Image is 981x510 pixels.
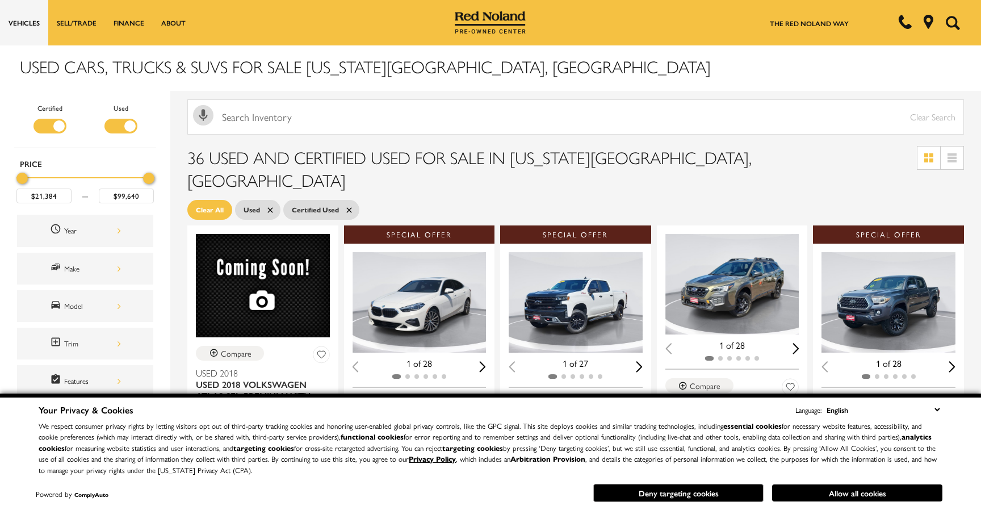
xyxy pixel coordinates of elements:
[196,367,321,379] span: Used 2018
[824,403,942,416] select: Language Select
[187,99,964,135] input: Search Inventory
[64,262,121,275] div: Make
[50,374,64,388] span: Features
[196,379,321,413] span: Used 2018 Volkswagen Atlas SEL Premium With Navigation & AWD
[509,357,643,370] div: 1 of 27
[39,431,932,453] strong: analytics cookies
[196,234,330,337] img: 2018 Volkswagen Atlas SEL Premium
[193,105,213,126] svg: Click to toggle on voice search
[665,234,799,335] div: 1 / 2
[221,348,251,358] div: Compare
[196,367,330,413] a: Used 2018Used 2018 Volkswagen Atlas SEL Premium With Navigation & AWD
[17,365,153,397] div: FeaturesFeatures
[64,300,121,312] div: Model
[353,252,487,353] img: 2021 BMW 2 Series 228i xDrive 1
[455,11,526,34] img: Red Noland Pre-Owned
[313,346,330,367] button: Save Vehicle
[442,442,503,453] strong: targeting cookies
[64,337,121,350] div: Trim
[949,361,955,372] div: Next slide
[793,343,799,354] div: Next slide
[941,1,964,45] button: Open the search field
[14,102,156,148] div: Filter by Vehicle Type
[36,491,108,498] div: Powered by
[50,336,64,351] span: Trim
[782,378,799,399] button: Save Vehicle
[353,357,487,370] div: 1 of 28
[509,252,643,353] img: 2020 Chevrolet Silverado 1500 LT Trail Boss 1
[292,203,339,217] span: Certified Used
[500,225,651,244] div: Special Offer
[196,346,264,361] button: Compare Vehicle
[16,173,28,184] div: Minimum Price
[821,252,955,353] img: 2018 Toyota Tacoma TRD Off-Road 1
[665,378,733,393] button: Compare Vehicle
[39,403,133,416] span: Your Privacy & Cookies
[341,431,404,442] strong: functional cookies
[509,252,643,353] div: 1 / 2
[344,225,495,244] div: Special Offer
[17,328,153,359] div: TrimTrim
[795,406,821,413] div: Language:
[480,361,487,372] div: Next slide
[16,189,72,203] input: Minimum
[196,203,224,217] span: Clear All
[37,102,62,114] label: Certified
[17,215,153,246] div: YearYear
[114,102,128,114] label: Used
[74,491,108,499] a: ComplyAuto
[665,234,799,335] img: 2024 Subaru Outback Wilderness 1
[143,173,154,184] div: Maximum Price
[770,18,849,28] a: The Red Noland Way
[50,299,64,313] span: Model
[50,261,64,276] span: Make
[409,453,456,464] a: Privacy Policy
[821,252,955,353] div: 1 / 2
[17,290,153,322] div: ModelModel
[16,169,154,203] div: Price
[99,189,154,203] input: Maximum
[821,357,955,370] div: 1 of 28
[64,375,121,387] div: Features
[813,225,964,244] div: Special Offer
[665,339,799,352] div: 1 of 28
[39,420,942,476] p: We respect consumer privacy rights by letting visitors opt out of third-party tracking cookies an...
[20,158,150,169] h5: Price
[50,223,64,238] span: Year
[772,484,942,501] button: Allow all cookies
[593,484,764,502] button: Deny targeting cookies
[187,145,752,192] span: 36 Used and Certified Used for Sale in [US_STATE][GEOGRAPHIC_DATA], [GEOGRAPHIC_DATA]
[723,420,782,431] strong: essential cookies
[64,224,121,237] div: Year
[510,453,585,464] strong: Arbitration Provision
[455,15,526,27] a: Red Noland Pre-Owned
[17,253,153,285] div: MakeMake
[353,252,487,353] div: 1 / 2
[233,442,294,453] strong: targeting cookies
[636,361,643,372] div: Next slide
[244,203,260,217] span: Used
[690,381,720,391] div: Compare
